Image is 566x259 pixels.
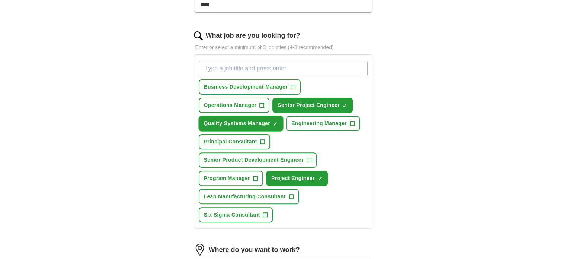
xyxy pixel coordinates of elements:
[204,174,250,182] span: Program Manager
[199,152,317,168] button: Senior Product Development Engineer
[199,61,368,76] input: Type a job title and press enter
[204,211,260,219] span: Six Sigma Consultant
[199,79,301,95] button: Business Development Manager
[286,116,360,131] button: Engineering Manager
[199,116,283,131] button: Quality Systems Manager✓
[272,98,353,113] button: Senior Project Engineer✓
[343,103,347,109] span: ✓
[266,171,328,186] button: Project Engineer✓
[273,121,278,127] span: ✓
[204,138,257,146] span: Principal Consultant
[194,244,206,256] img: location.png
[204,83,288,91] span: Business Development Manager
[199,98,270,113] button: Operations Manager
[199,171,263,186] button: Program Manager
[194,44,372,51] p: Enter or select a minimum of 3 job titles (4-8 recommended)
[204,156,304,164] span: Senior Product Development Engineer
[204,193,286,200] span: Lean Manufacturing Consultant
[278,101,340,109] span: Senior Project Engineer
[209,245,300,255] label: Where do you want to work?
[194,31,203,40] img: search.png
[199,134,270,149] button: Principal Consultant
[271,174,315,182] span: Project Engineer
[199,189,299,204] button: Lean Manufacturing Consultant
[204,120,270,127] span: Quality Systems Manager
[204,101,257,109] span: Operations Manager
[291,120,347,127] span: Engineering Manager
[199,207,273,222] button: Six Sigma Consultant
[318,176,322,182] span: ✓
[206,31,300,41] label: What job are you looking for?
